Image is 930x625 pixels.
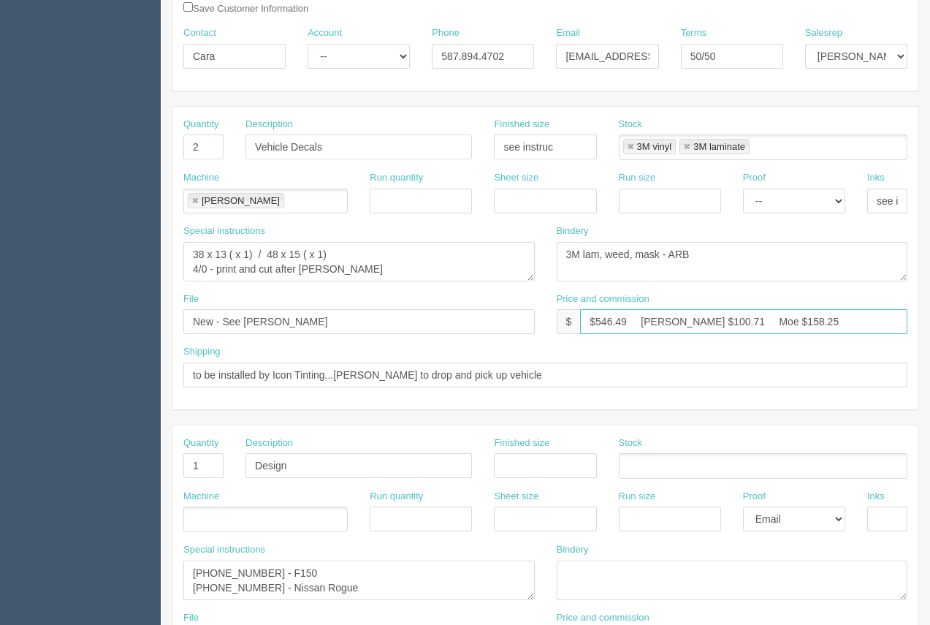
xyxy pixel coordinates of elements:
label: Bindery [557,543,589,557]
label: Price and commission [557,611,649,625]
label: Terms [681,26,706,40]
label: Quantity [183,436,218,450]
label: Proof [743,490,766,504]
label: Stock [619,436,643,450]
div: [PERSON_NAME] [202,196,280,205]
label: Special instructions [183,543,265,557]
label: Account [308,26,342,40]
label: Shipping [183,345,221,359]
label: Stock [619,118,643,132]
label: Phone [432,26,460,40]
div: 3M laminate [693,142,745,151]
label: Special instructions [183,224,265,238]
label: Inks [867,490,885,504]
label: Run size [619,490,656,504]
label: Proof [743,171,766,185]
label: Run quantity [370,490,423,504]
label: Run size [619,171,656,185]
label: Sheet size [494,490,538,504]
label: Salesrep [805,26,842,40]
label: Contact [183,26,216,40]
label: Bindery [557,224,589,238]
label: Run quantity [370,171,423,185]
div: 3M vinyl [637,142,672,151]
label: File [183,611,199,625]
label: Finished size [494,118,549,132]
label: Description [245,436,293,450]
label: Inks [867,171,885,185]
label: Description [245,118,293,132]
label: Machine [183,171,219,185]
textarea: Prestige Drywall Logo [183,561,535,600]
label: Sheet size [494,171,538,185]
div: $ [557,309,581,334]
label: Finished size [494,436,549,450]
label: Email [556,26,580,40]
label: Quantity [183,118,218,132]
label: File [183,292,199,306]
label: Machine [183,490,219,504]
label: Price and commission [557,292,649,306]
